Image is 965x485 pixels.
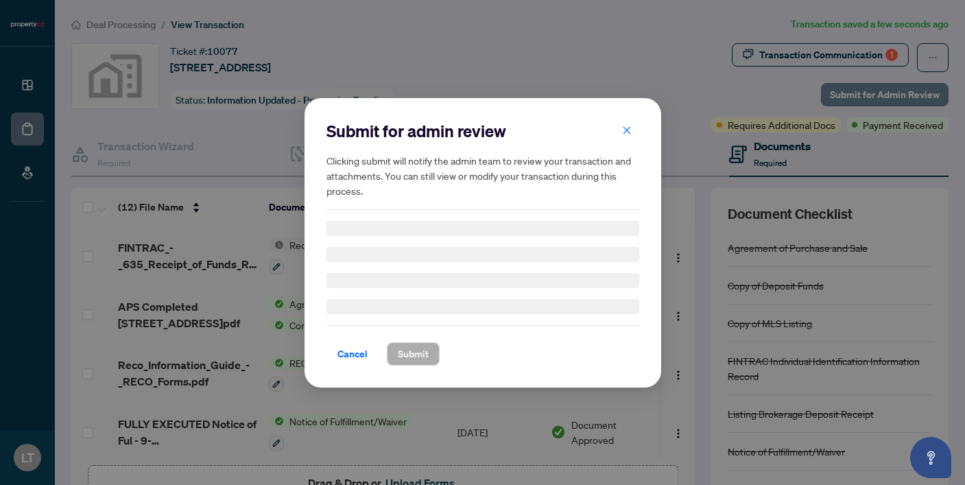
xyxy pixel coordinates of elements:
[387,342,440,366] button: Submit
[326,342,379,366] button: Cancel
[622,125,632,134] span: close
[337,343,368,365] span: Cancel
[326,153,639,198] h5: Clicking submit will notify the admin team to review your transaction and attachments. You can st...
[326,120,639,142] h2: Submit for admin review
[910,437,951,478] button: Open asap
